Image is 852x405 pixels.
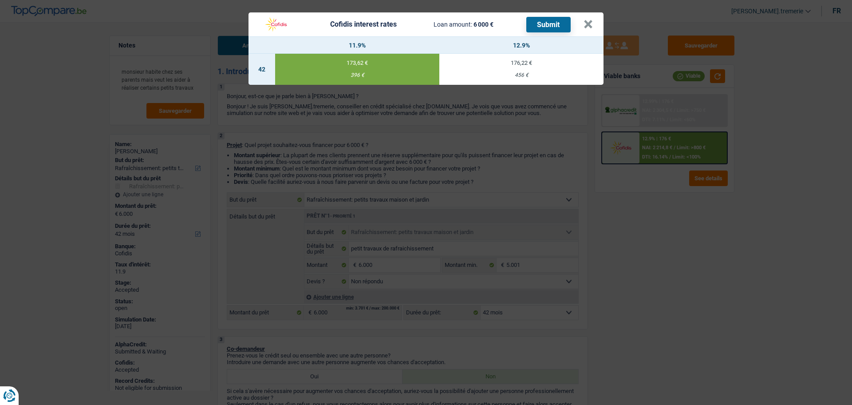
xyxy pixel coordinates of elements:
div: 176,22 € [439,60,603,66]
span: Loan amount: [434,21,472,28]
th: 11.9% [275,37,439,54]
td: 42 [248,54,275,85]
div: Cofidis interest rates [330,21,397,28]
button: Submit [526,17,571,32]
div: 396 € [275,72,439,78]
button: × [584,20,593,29]
div: 456 € [439,72,603,78]
div: 173,62 € [275,60,439,66]
img: Cofidis [259,16,293,33]
span: 6 000 € [473,21,493,28]
th: 12.9% [439,37,603,54]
